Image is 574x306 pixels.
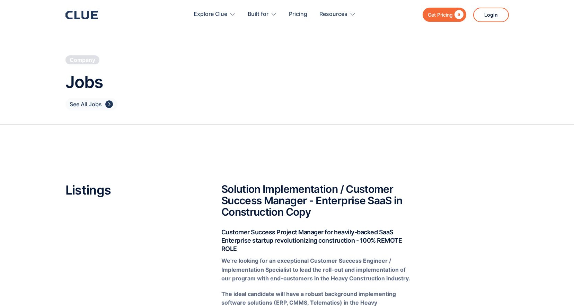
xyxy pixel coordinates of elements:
div: Explore Clue [194,3,236,25]
h1: Jobs [65,73,509,91]
div:  [105,100,113,109]
div: Built for [248,3,268,25]
strong: We're looking for an exceptional Customer Success Engineer / Implementation Specialist to lead th... [221,257,410,281]
div: Resources [319,3,347,25]
a: Pricing [289,3,307,25]
h2: Solution Implementation / Customer Success Manager - Enterprise SaaS in Construction Copy [221,183,412,218]
div:  [453,10,463,19]
a: Get Pricing [423,8,466,22]
h4: Customer Success Project Manager for heavily-backed SaaS Enterprise startup revolutionizing const... [221,228,412,253]
a: Login [473,8,509,22]
div: Company [70,56,95,64]
iframe: Chat Widget [539,273,574,306]
a: See All Jobs [65,98,117,110]
div: Resources [319,3,356,25]
a: Company [65,55,99,64]
div: See All Jobs [70,100,102,109]
p: ‍ [221,256,412,283]
div: Get Pricing [428,10,453,19]
div: Built for [248,3,277,25]
div: Explore Clue [194,3,227,25]
h2: Listings [65,183,201,197]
